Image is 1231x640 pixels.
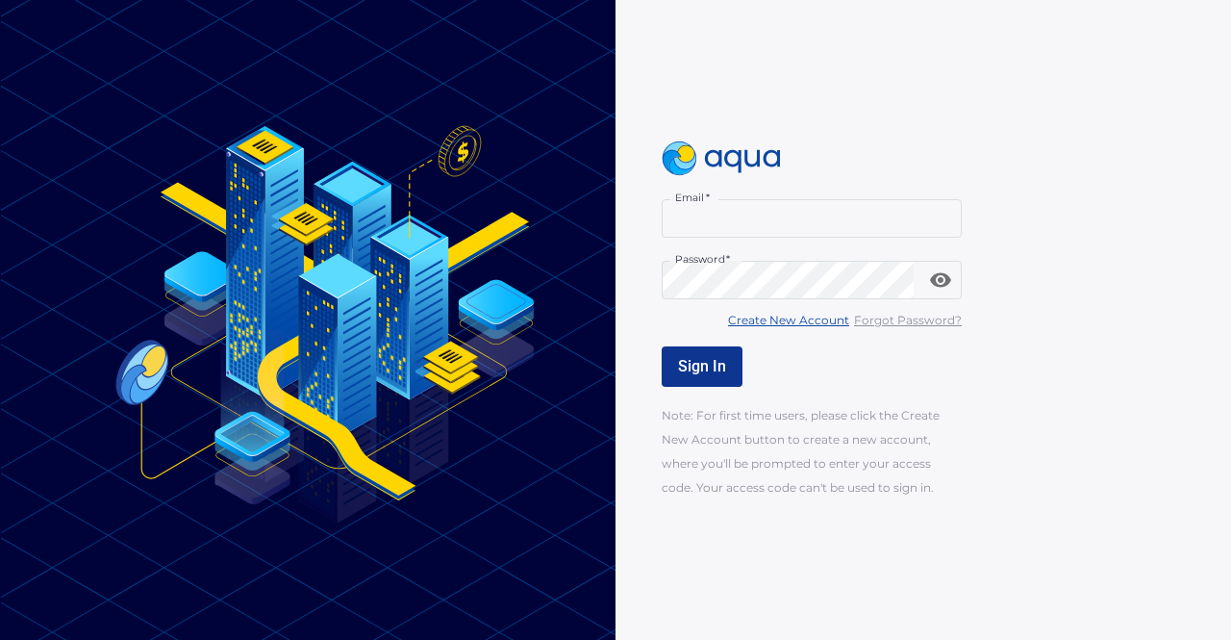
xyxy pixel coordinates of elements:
[662,346,742,387] button: Sign In
[728,313,849,327] u: Create New Account
[675,252,730,267] label: Password
[662,408,940,495] span: Note: For first time users, please click the Create New Account button to create a new account, w...
[854,313,962,327] u: Forgot Password?
[921,261,960,299] button: toggle password visibility
[662,141,781,176] img: logo
[678,357,726,375] span: Sign In
[675,191,710,205] label: Email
